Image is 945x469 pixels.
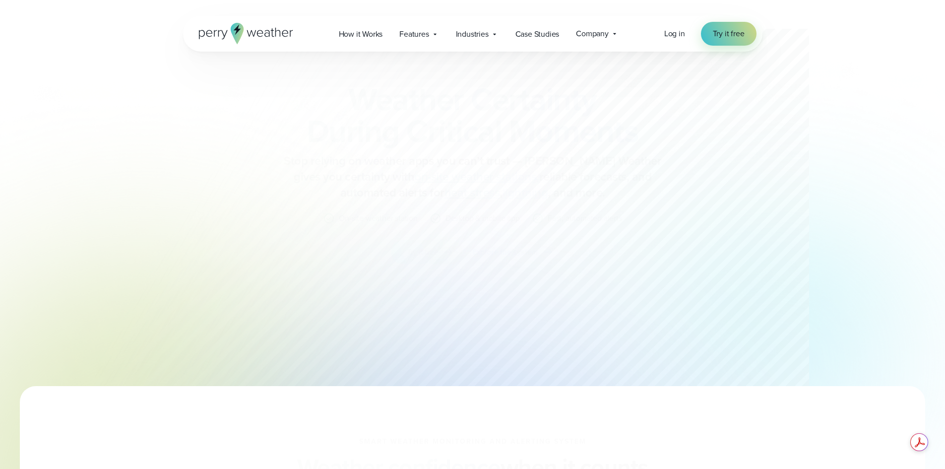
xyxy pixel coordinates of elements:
span: Case Studies [515,28,560,40]
span: How it Works [339,28,383,40]
span: Features [399,28,429,40]
a: Case Studies [507,24,568,44]
span: Log in [664,28,685,39]
span: Try it free [713,28,745,40]
span: Industries [456,28,489,40]
a: Log in [664,28,685,40]
span: Company [576,28,609,40]
a: How it Works [330,24,391,44]
a: Try it free [701,22,756,46]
